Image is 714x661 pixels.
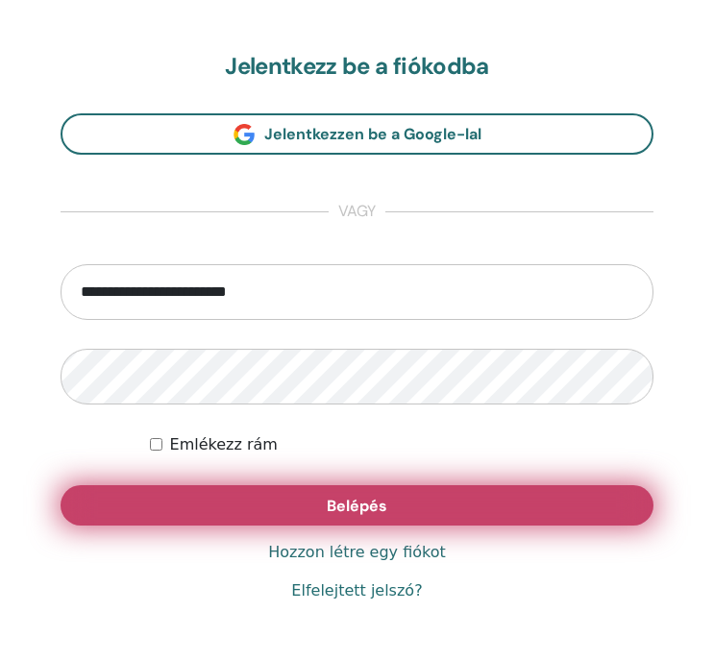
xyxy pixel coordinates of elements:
span: Jelentkezzen be a Google-lal [264,124,481,144]
div: Keep me authenticated indefinitely or until I manually logout [150,433,653,456]
button: Belépés [61,485,653,526]
span: vagy [329,201,385,224]
h2: Jelentkezz be a fiókodba [61,53,653,81]
a: Hozzon létre egy fiókot [268,541,446,564]
a: Jelentkezzen be a Google-lal [61,113,653,155]
label: Emlékezz rám [170,433,278,456]
a: Elfelejtett jelszó? [291,579,422,602]
span: Belépés [327,496,387,516]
